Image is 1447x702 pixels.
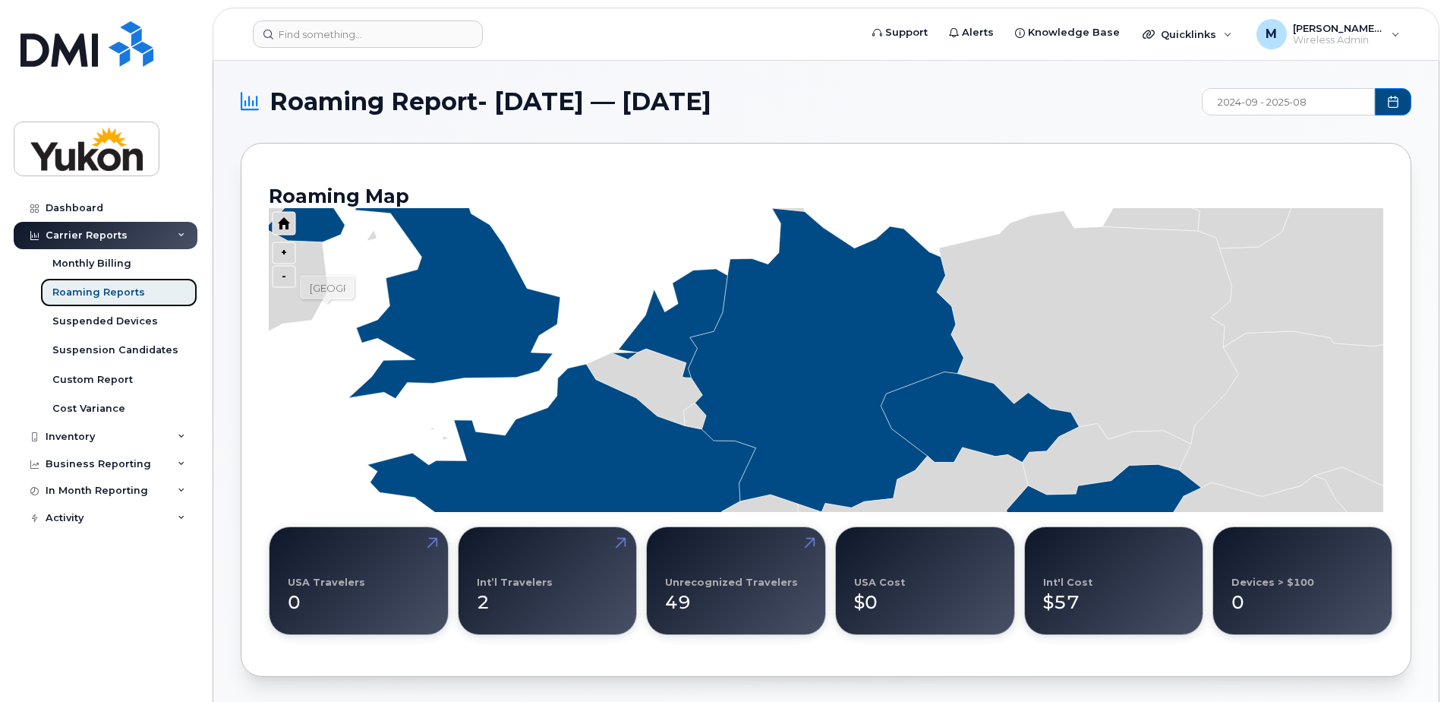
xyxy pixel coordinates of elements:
div: 0 [288,577,430,616]
h2: Roaming Map [269,185,1383,207]
g: Press ENTER to zoom in [273,266,295,287]
div: Unrecognized Travelers [665,577,798,588]
div: $57 [1043,577,1185,616]
div: Int'l Cost [1043,577,1092,588]
button: Choose Date [1375,88,1411,115]
div: 49 [665,577,807,616]
div: 0 [1231,577,1373,616]
div: $0 [854,577,996,616]
div: 2 [477,577,619,616]
div: Int’l Travelers [477,577,553,588]
div: USA Travelers [288,577,365,588]
span: Roaming Report- [DATE] — [DATE] [270,90,711,113]
div: Devices > $100 [1231,577,1314,588]
div: USA Cost [854,577,905,588]
g: Press ENTER to zoom out [273,242,295,264]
